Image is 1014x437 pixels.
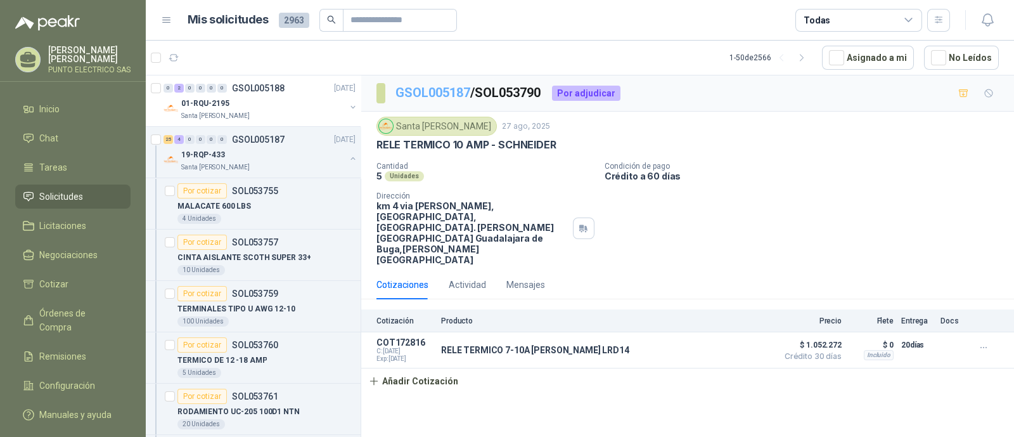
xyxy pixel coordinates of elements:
[334,134,356,146] p: [DATE]
[849,337,894,353] p: $ 0
[177,316,229,327] div: 100 Unidades
[164,101,179,116] img: Company Logo
[177,406,300,418] p: RODAMIENTO UC-205 100D1 NTN
[15,272,131,296] a: Cotizar
[164,132,358,173] a: 25 4 0 0 0 0 GSOL005187[DATE] Company Logo19-RQP-433Santa [PERSON_NAME]
[39,219,86,233] span: Licitaciones
[185,84,195,93] div: 0
[232,341,278,349] p: SOL053760
[15,403,131,427] a: Manuales y ayuda
[177,200,251,212] p: MALACATE 600 LBS
[506,278,545,292] div: Mensajes
[901,316,933,325] p: Entrega
[232,84,285,93] p: GSOL005188
[177,355,267,367] p: TERMICO DE 12 -18 AMP
[395,85,470,100] a: GSOL005187
[376,192,568,200] p: Dirección
[376,355,433,363] span: Exp: [DATE]
[177,419,225,429] div: 20 Unidades
[48,46,131,63] p: [PERSON_NAME] [PERSON_NAME]
[207,135,216,144] div: 0
[376,162,594,171] p: Cantidad
[327,15,336,24] span: search
[778,316,842,325] p: Precio
[39,306,119,334] span: Órdenes de Compra
[196,135,205,144] div: 0
[164,81,358,121] a: 0 2 0 0 0 0 GSOL005188[DATE] Company Logo01-RQU-2195Santa [PERSON_NAME]
[232,289,278,298] p: SOL053759
[376,348,433,355] span: C: [DATE]
[822,46,914,70] button: Asignado a mi
[279,13,309,28] span: 2963
[39,131,58,145] span: Chat
[177,265,225,275] div: 10 Unidades
[15,185,131,209] a: Solicitudes
[174,84,184,93] div: 2
[39,379,95,393] span: Configuración
[177,183,227,199] div: Por cotizar
[181,162,250,173] p: Santa [PERSON_NAME]
[15,301,131,339] a: Órdenes de Compra
[376,316,433,325] p: Cotización
[379,119,393,133] img: Company Logo
[177,368,221,378] div: 5 Unidades
[552,86,620,101] div: Por adjudicar
[232,392,278,401] p: SOL053761
[376,278,428,292] div: Cotizaciones
[395,83,542,103] p: / SOL053790
[15,155,131,179] a: Tareas
[804,13,830,27] div: Todas
[361,369,465,394] button: Añadir Cotización
[146,230,361,281] a: Por cotizarSOL053757CINTA AISLANTE SCOTH SUPER 33+10 Unidades
[39,190,83,204] span: Solicitudes
[177,303,295,315] p: TERMINALES TIPO U AWG 12-10
[605,162,1009,171] p: Condición de pago
[376,117,497,136] div: Santa [PERSON_NAME]
[39,408,112,422] span: Manuales y ayuda
[177,214,221,224] div: 4 Unidades
[39,277,68,291] span: Cotizar
[146,281,361,332] a: Por cotizarSOL053759TERMINALES TIPO U AWG 12-10100 Unidades
[146,332,361,384] a: Por cotizarSOL053760TERMICO DE 12 -18 AMP5 Unidades
[177,286,227,301] div: Por cotizar
[441,316,771,325] p: Producto
[48,66,131,74] p: PUNTO ELECTRICO SAS
[778,353,842,360] span: Crédito 30 días
[502,121,550,133] p: 27 ago, 2025
[232,186,278,195] p: SOL053755
[778,337,842,353] span: $ 1.052.272
[864,350,894,360] div: Incluido
[940,316,966,325] p: Docs
[181,111,250,121] p: Santa [PERSON_NAME]
[376,200,568,265] p: km 4 via [PERSON_NAME], [GEOGRAPHIC_DATA], [GEOGRAPHIC_DATA]. [PERSON_NAME][GEOGRAPHIC_DATA] Guad...
[181,149,225,161] p: 19-RQP-433
[232,238,278,247] p: SOL053757
[15,374,131,398] a: Configuración
[164,152,179,167] img: Company Logo
[376,171,382,181] p: 5
[181,98,229,110] p: 01-RQU-2195
[146,384,361,435] a: Por cotizarSOL053761RODAMIENTO UC-205 100D1 NTN20 Unidades
[177,235,227,250] div: Por cotizar
[15,214,131,238] a: Licitaciones
[188,11,269,29] h1: Mis solicitudes
[385,171,424,181] div: Unidades
[146,178,361,230] a: Por cotizarSOL053755MALACATE 600 LBS4 Unidades
[15,126,131,150] a: Chat
[217,135,227,144] div: 0
[207,84,216,93] div: 0
[39,248,98,262] span: Negociaciones
[39,349,86,363] span: Remisiones
[174,135,184,144] div: 4
[334,82,356,95] p: [DATE]
[15,97,131,121] a: Inicio
[441,345,629,355] p: RELE TERMICO 7-10A [PERSON_NAME] LRD14
[39,102,60,116] span: Inicio
[15,243,131,267] a: Negociaciones
[449,278,486,292] div: Actividad
[605,171,1009,181] p: Crédito a 60 días
[39,160,67,174] span: Tareas
[15,344,131,369] a: Remisiones
[849,316,894,325] p: Flete
[185,135,195,144] div: 0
